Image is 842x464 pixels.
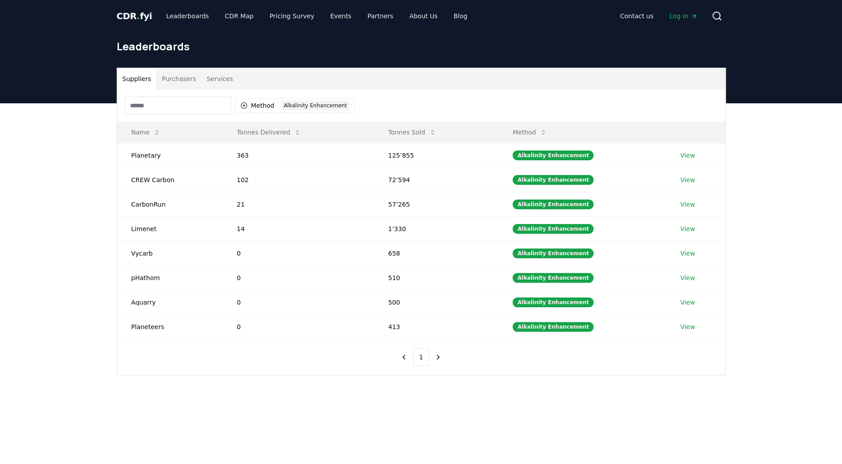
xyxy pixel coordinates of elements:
a: CDR Map [218,8,260,24]
a: View [680,224,695,233]
div: Alkalinity Enhancement [513,297,594,307]
td: Vycarb [117,241,223,265]
h1: Leaderboards [117,39,726,53]
a: Partners [360,8,400,24]
nav: Main [613,8,704,24]
td: 102 [223,167,374,192]
td: 0 [223,290,374,314]
a: View [680,273,695,282]
span: Log in [669,12,697,20]
a: View [680,175,695,184]
td: Planetary [117,143,223,167]
td: 125’855 [374,143,499,167]
td: 0 [223,314,374,339]
td: Limenet [117,216,223,241]
a: View [680,322,695,331]
a: Events [323,8,358,24]
button: previous page [396,348,411,366]
a: View [680,298,695,307]
button: Name [124,123,167,141]
button: Suppliers [117,68,157,90]
button: Tonnes Delivered [230,123,308,141]
a: Leaderboards [159,8,216,24]
div: Alkalinity Enhancement [513,199,594,209]
td: 658 [374,241,499,265]
a: View [680,151,695,160]
button: Purchasers [156,68,201,90]
td: 1’330 [374,216,499,241]
a: Log in [662,8,704,24]
td: Aquarry [117,290,223,314]
td: CREW Carbon [117,167,223,192]
span: . [137,11,140,21]
button: next page [431,348,446,366]
div: Alkalinity Enhancement [513,224,594,234]
a: Pricing Survey [262,8,321,24]
td: 0 [223,241,374,265]
button: Method [505,123,554,141]
button: Tonnes Sold [381,123,443,141]
a: Blog [447,8,475,24]
a: View [680,200,695,209]
td: 72’594 [374,167,499,192]
a: CDR.fyi [117,10,152,22]
div: Alkalinity Enhancement [281,101,349,110]
td: 363 [223,143,374,167]
td: CarbonRun [117,192,223,216]
td: 14 [223,216,374,241]
td: 413 [374,314,499,339]
td: 0 [223,265,374,290]
a: About Us [402,8,444,24]
button: MethodAlkalinity Enhancement [235,98,355,113]
a: View [680,249,695,258]
td: Planeteers [117,314,223,339]
a: Contact us [613,8,660,24]
div: Alkalinity Enhancement [513,175,594,185]
div: Alkalinity Enhancement [513,151,594,160]
td: 57’265 [374,192,499,216]
div: Alkalinity Enhancement [513,322,594,332]
span: CDR fyi [117,11,152,21]
td: 500 [374,290,499,314]
nav: Main [159,8,474,24]
td: pHathom [117,265,223,290]
div: Alkalinity Enhancement [513,248,594,258]
button: Services [201,68,238,90]
td: 21 [223,192,374,216]
div: Alkalinity Enhancement [513,273,594,283]
td: 510 [374,265,499,290]
button: 1 [413,348,429,366]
